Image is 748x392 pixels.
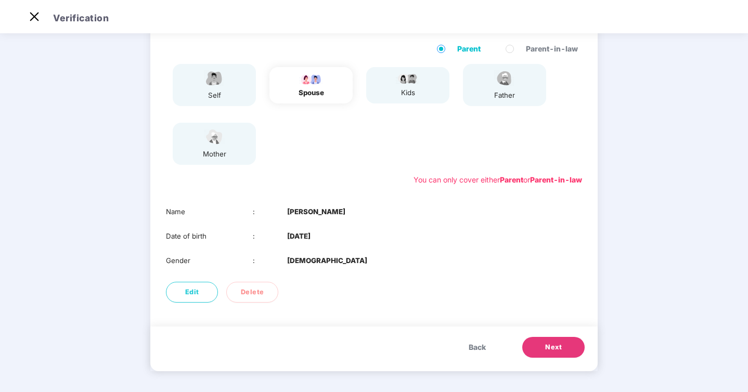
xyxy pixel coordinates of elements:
[469,342,486,353] span: Back
[530,175,582,184] b: Parent-in-law
[201,128,227,146] img: svg+xml;base64,PHN2ZyB4bWxucz0iaHR0cDovL3d3dy53My5vcmcvMjAwMC9zdmciIHdpZHRoPSI1NCIgaGVpZ2h0PSIzOC...
[166,255,253,266] div: Gender
[287,206,345,217] b: [PERSON_NAME]
[395,72,421,85] img: svg+xml;base64,PHN2ZyB4bWxucz0iaHR0cDovL3d3dy53My5vcmcvMjAwMC9zdmciIHdpZHRoPSI3OS4wMzciIGhlaWdodD...
[241,287,264,297] span: Delete
[492,90,518,101] div: father
[253,255,288,266] div: :
[287,255,367,266] b: [DEMOGRAPHIC_DATA]
[414,174,582,186] div: You can only cover either or
[253,231,288,242] div: :
[453,43,485,55] span: Parent
[458,337,496,358] button: Back
[298,72,324,85] img: svg+xml;base64,PHN2ZyB4bWxucz0iaHR0cDovL3d3dy53My5vcmcvMjAwMC9zdmciIHdpZHRoPSI5Ny44OTciIGhlaWdodD...
[166,231,253,242] div: Date of birth
[492,69,518,87] img: svg+xml;base64,PHN2ZyBpZD0iRmF0aGVyX2ljb24iIHhtbG5zPSJodHRwOi8vd3d3LnczLm9yZy8yMDAwL3N2ZyIgeG1sbn...
[253,206,288,217] div: :
[545,342,562,352] span: Next
[500,175,523,184] b: Parent
[522,43,582,55] span: Parent-in-law
[166,282,218,303] button: Edit
[298,87,324,98] div: spouse
[226,282,278,303] button: Delete
[201,149,227,160] div: mother
[166,206,253,217] div: Name
[201,69,227,87] img: svg+xml;base64,PHN2ZyBpZD0iRW1wbG95ZWVfbWFsZSIgeG1sbnM9Imh0dHA6Ly93d3cudzMub3JnLzIwMDAvc3ZnIiB3aW...
[395,87,421,98] div: kids
[185,287,199,297] span: Edit
[287,231,311,242] b: [DATE]
[522,337,585,358] button: Next
[201,90,227,101] div: self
